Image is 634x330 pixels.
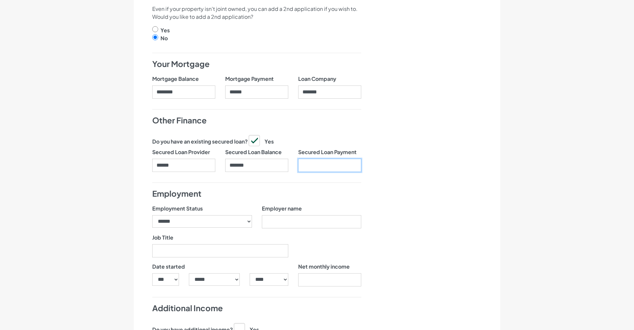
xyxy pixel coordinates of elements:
[225,75,274,83] label: Mortgage Payment
[152,234,173,242] label: Job Title
[262,205,302,213] label: Employer name
[152,75,199,83] label: Mortgage Balance
[152,188,361,199] h4: Employment
[152,138,248,146] label: Do you have an existing secured loan?
[152,58,361,70] h4: Your Mortgage
[298,263,350,271] label: Net monthly income
[152,115,361,126] h4: Other Finance
[225,148,282,156] label: Secured Loan Balance
[298,75,336,83] label: Loan Company
[152,205,203,213] label: Employment Status
[152,5,361,21] p: Even if your property isn't joint owned, you can add a 2nd application if you wish to. Would you ...
[160,26,170,34] label: Yes
[160,34,168,42] label: No
[152,148,210,156] label: Secured Loan Provider
[152,303,361,314] h4: Additional Income
[298,148,357,156] label: Secured Loan Payment
[249,135,274,146] label: Yes
[152,263,185,271] label: Date started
